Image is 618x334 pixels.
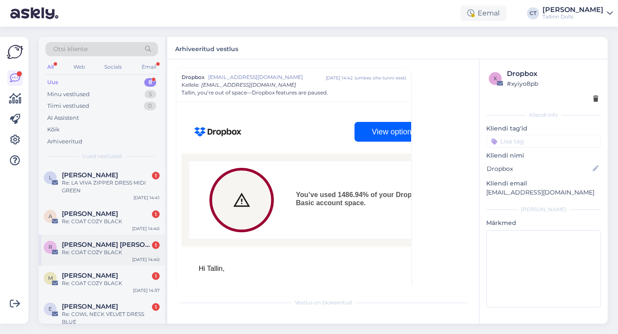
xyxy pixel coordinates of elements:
div: Re: COWL NECK VELVET DRESS BLUE [62,310,160,326]
span: [EMAIL_ADDRESS][DOMAIN_NAME] [201,82,296,88]
span: R [48,244,52,250]
input: Lisa nimi [487,164,591,173]
img: storage warning [209,168,274,232]
div: AI Assistent [47,114,79,122]
span: Rita Iris [62,241,151,249]
div: Tiimi vestlused [47,102,89,110]
div: [DATE] 14:40 [132,256,160,263]
div: 1 [152,172,160,179]
span: [EMAIL_ADDRESS][DOMAIN_NAME] [208,73,326,81]
div: [DATE] 14:40 [132,225,160,232]
input: Lisa tag [486,135,601,148]
div: # xyiyo8pb [507,79,598,88]
div: 0 [144,102,156,110]
span: Liina Kuzmin [62,171,118,179]
span: eve sammelsoo [62,303,118,310]
span: Tallin, you’re out of space—Dropbox features are paused. [182,89,328,97]
span: View options [372,128,415,136]
div: Socials [103,61,124,73]
strong: You’ve used 1486.94% of your Dropbox Basic account space. [296,191,424,206]
p: [EMAIL_ADDRESS][DOMAIN_NAME] [486,188,601,197]
p: Kliendi tag'id [486,124,601,133]
div: [DATE] 14:37 [133,287,160,294]
div: Web [72,61,87,73]
div: 1 [152,210,160,218]
span: Vestlus on blokeeritud [295,299,352,307]
div: All [45,61,55,73]
span: Otsi kliente [53,45,88,54]
div: ( umbes ühe tunni eest ) [354,75,406,81]
label: Arhiveeritud vestlus [175,42,238,54]
span: Uued vestlused [82,152,122,160]
div: [DATE] 14:41 [133,194,160,201]
span: x [494,75,497,82]
div: Minu vestlused [47,90,90,99]
span: You’re over your Dropbox storage limit, which means a few things are on hold: [199,285,419,303]
p: Märkmed [486,219,601,228]
div: [PERSON_NAME] [542,6,603,13]
div: Re: LA VIVA ZIPPER DRESS MIDI GREEN [62,179,160,194]
div: Re: COAT COZY BLACK [62,249,160,256]
div: CT [527,7,539,19]
div: [PERSON_NAME] [486,206,601,213]
a: View options [354,129,433,136]
span: Kellele : [182,82,200,88]
span: Dropbox [182,73,205,81]
div: Email [140,61,158,73]
div: Arhiveeritud [47,137,82,146]
a: [PERSON_NAME]Tallinn Dolls [542,6,613,20]
div: Re: COAT COZY BLACK [62,279,160,287]
img: Askly Logo [7,44,23,60]
div: 8 [144,78,156,87]
div: Eemal [460,6,506,21]
div: 1 [152,272,160,280]
img: Dropbox [188,116,248,147]
div: 5 [145,90,156,99]
span: A [48,213,52,219]
div: Kliendi info [486,111,601,119]
p: Kliendi nimi [486,151,601,160]
div: 1 [152,241,160,249]
div: Uus [47,78,58,87]
div: Re: COAT COZY BLACK [62,218,160,225]
span: Mari-Liis Teras [62,272,118,279]
span: M [48,275,53,281]
div: [DATE] 14:42 [326,75,353,81]
div: Kõik [47,125,60,134]
div: Dropbox [507,69,598,79]
span: L [49,174,52,181]
div: 1 [152,303,160,311]
div: Tallinn Dolls [542,13,603,20]
span: Annemarie [62,210,118,218]
p: Kliendi email [486,179,601,188]
span: Hi Tallin, [199,265,224,272]
span: e [48,306,52,312]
